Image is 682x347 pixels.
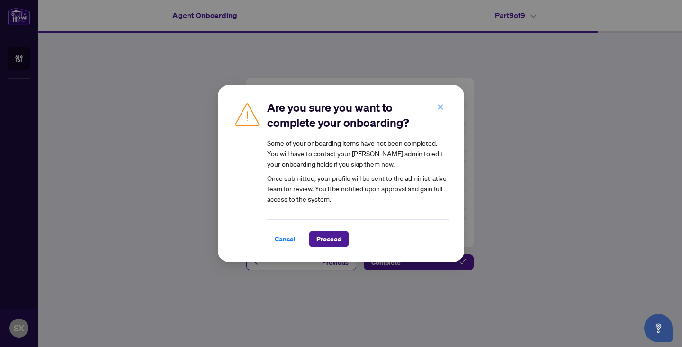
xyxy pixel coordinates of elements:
article: Once submitted, your profile will be sent to the administrative team for review. You’ll be notifi... [267,138,449,204]
span: Cancel [275,231,296,247]
div: Some of your onboarding items have not been completed. You will have to contact your [PERSON_NAME... [267,138,449,169]
button: Cancel [267,231,303,247]
h2: Are you sure you want to complete your onboarding? [267,100,449,130]
button: Open asap [644,314,673,342]
span: Proceed [316,231,341,247]
button: Proceed [309,231,349,247]
img: Caution Icon [233,100,261,128]
span: close [437,104,444,110]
